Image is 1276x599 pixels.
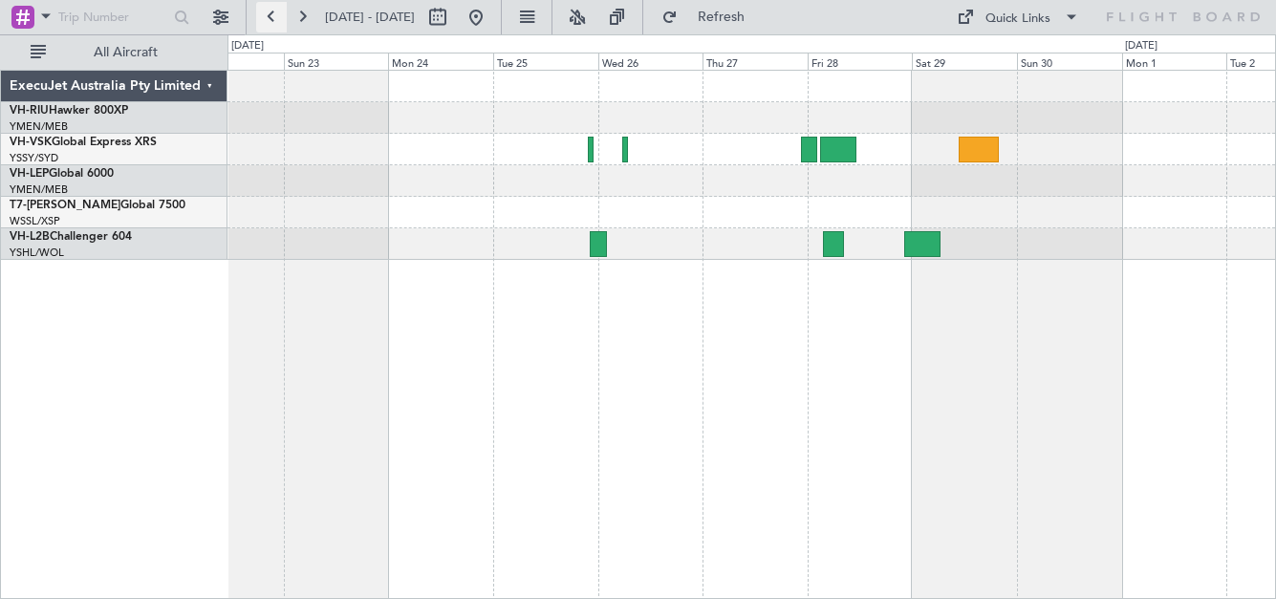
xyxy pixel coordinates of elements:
[50,46,202,59] span: All Aircraft
[10,168,114,180] a: VH-LEPGlobal 6000
[10,200,185,211] a: T7-[PERSON_NAME]Global 7500
[10,231,50,243] span: VH-L2B
[284,53,389,70] div: Sun 23
[598,53,703,70] div: Wed 26
[58,3,168,32] input: Trip Number
[493,53,598,70] div: Tue 25
[10,137,52,148] span: VH-VSK
[1017,53,1122,70] div: Sun 30
[10,182,68,197] a: YMEN/MEB
[10,214,60,228] a: WSSL/XSP
[653,2,768,32] button: Refresh
[1125,38,1157,54] div: [DATE]
[947,2,1089,32] button: Quick Links
[388,53,493,70] div: Mon 24
[10,200,120,211] span: T7-[PERSON_NAME]
[912,53,1017,70] div: Sat 29
[10,119,68,134] a: YMEN/MEB
[10,231,132,243] a: VH-L2BChallenger 604
[10,105,128,117] a: VH-RIUHawker 800XP
[325,9,415,26] span: [DATE] - [DATE]
[1122,53,1227,70] div: Mon 1
[808,53,913,70] div: Fri 28
[231,38,264,54] div: [DATE]
[10,168,49,180] span: VH-LEP
[985,10,1050,29] div: Quick Links
[10,246,64,260] a: YSHL/WOL
[21,37,207,68] button: All Aircraft
[179,53,284,70] div: Sat 22
[703,53,808,70] div: Thu 27
[10,137,157,148] a: VH-VSKGlobal Express XRS
[681,11,762,24] span: Refresh
[10,151,58,165] a: YSSY/SYD
[10,105,49,117] span: VH-RIU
